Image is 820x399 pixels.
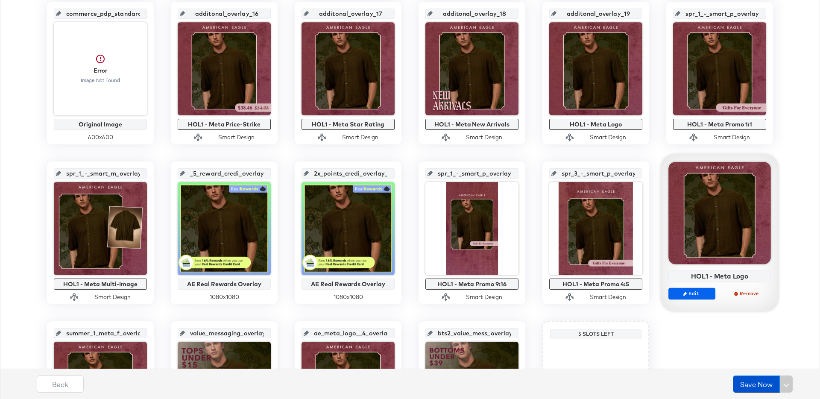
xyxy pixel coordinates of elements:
div: HOL1 - Meta Multi-Image [56,281,145,288]
div: HOL1 - Meta Promo 4:5 [551,281,640,288]
div: HOL1 - Meta New Arrivals [428,121,516,128]
div: Smart Design [94,293,131,301]
div: Smart Design [342,133,378,141]
div: HOL1 - Meta Logo [551,121,640,128]
span: Remove [728,290,767,296]
div: 600 x 600 [54,133,147,141]
button: Save Now [733,376,780,393]
button: Remove [724,288,771,299]
div: Smart Design [590,293,626,301]
div: Smart Design [466,133,502,141]
div: 1080 x 1080 [178,293,271,301]
div: 1080 x 1080 [302,293,395,301]
div: Original Image [56,121,145,128]
div: HOL1 - Meta Promo 1:1 [675,121,764,128]
div: Smart Design [218,133,255,141]
div: HOL1 - Meta Star Rating [304,121,392,128]
div: AE Real Rewards Overlay [304,281,392,288]
div: Smart Design [590,133,626,141]
div: HOL1 - Meta Logo [671,272,769,280]
div: Smart Design [714,133,750,141]
div: Smart Design [466,293,502,301]
div: HOL1 - Meta Price-Strike [180,121,269,128]
button: Back [37,376,84,393]
div: 5 Slots Left [552,331,639,337]
div: AE Real Rewards Overlay [180,281,269,288]
span: Edit [672,290,712,296]
div: HOL1 - Meta Promo 9:16 [428,281,516,288]
button: Edit [668,288,715,299]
